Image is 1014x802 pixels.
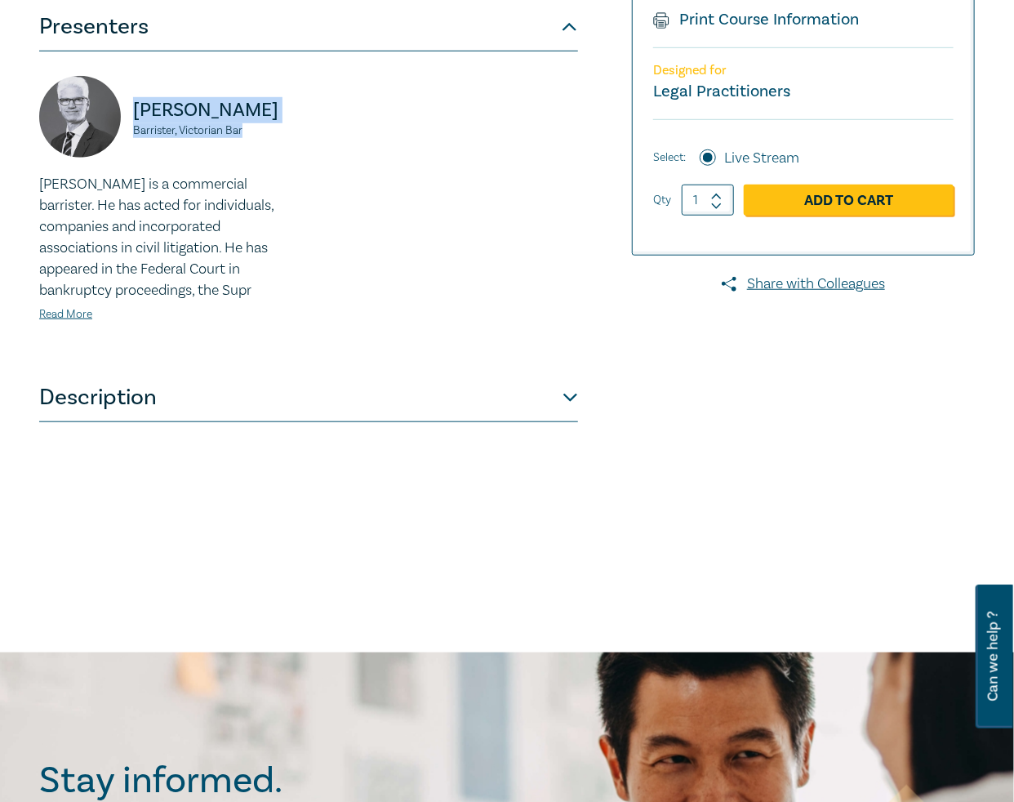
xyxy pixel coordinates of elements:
[682,185,734,216] input: 1
[39,76,121,158] img: https://s3.ap-southeast-2.amazonaws.com/leo-cussen-store-production-content/Contacts/Warren%20Smi...
[985,595,1001,719] span: Can we help ?
[653,149,686,167] span: Select:
[653,9,860,30] a: Print Course Information
[632,274,975,295] a: Share with Colleagues
[133,97,299,123] p: [PERSON_NAME]
[744,185,954,216] a: Add to Cart
[39,174,299,301] p: [PERSON_NAME] is a commercial barrister. He has acted for individuals, companies and incorporated...
[724,148,799,169] label: Live Stream
[39,307,92,322] a: Read More
[39,2,578,51] button: Presenters
[133,125,299,136] small: Barrister, Victorian Bar
[653,63,954,78] p: Designed for
[39,373,578,422] button: Description
[39,760,425,802] h2: Stay informed.
[653,191,671,209] label: Qty
[653,81,790,102] small: Legal Practitioners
